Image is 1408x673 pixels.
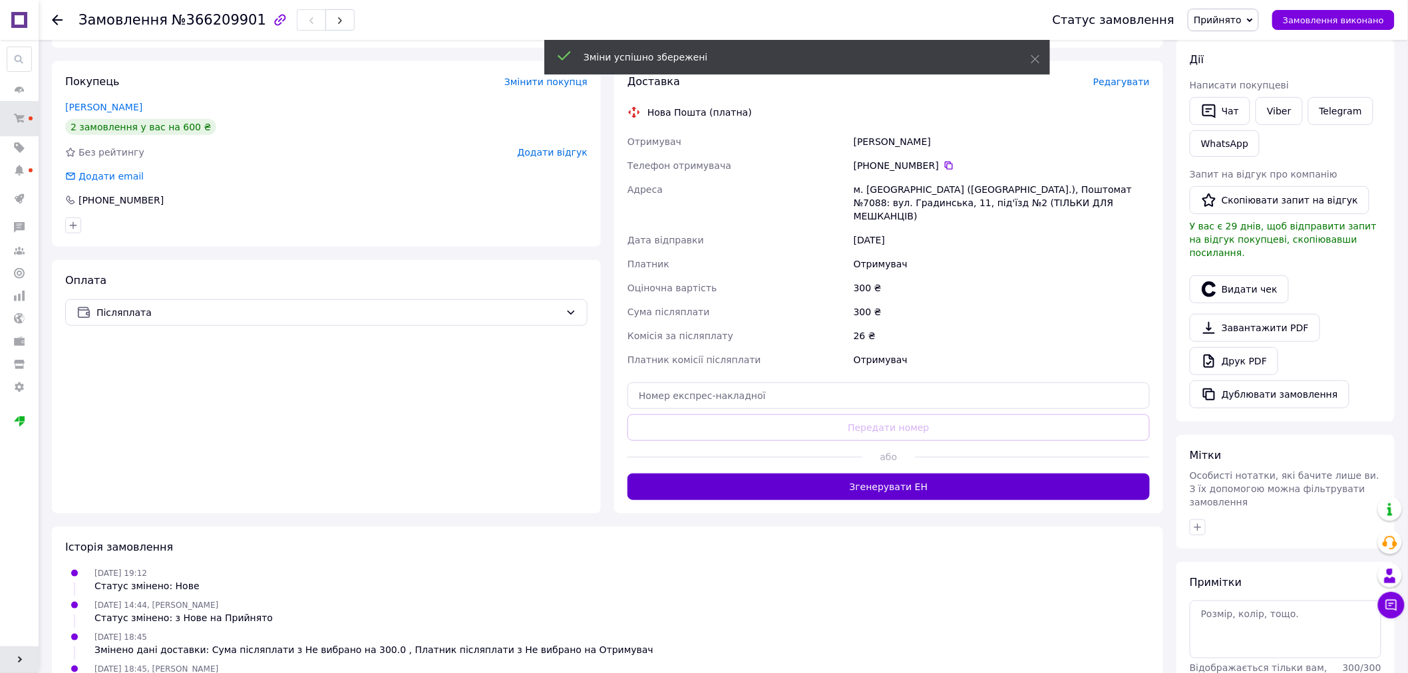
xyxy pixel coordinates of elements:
span: Примітки [1190,576,1242,589]
button: Згенерувати ЕН [627,473,1150,500]
div: [PHONE_NUMBER] [77,194,165,207]
span: Мітки [1190,449,1222,462]
span: [DATE] 14:44, [PERSON_NAME] [94,601,218,610]
span: 300 / 300 [1343,662,1381,673]
button: Скопіювати запит на відгук [1190,186,1369,214]
div: Статус змінено: з Нове на Прийнято [94,611,273,624]
span: Додати відгук [518,147,588,158]
span: Покупець [65,75,120,88]
a: Друк PDF [1190,347,1278,375]
span: Особисті нотатки, які бачите лише ви. З їх допомогою можна фільтрувати замовлення [1190,470,1379,507]
button: Замовлення виконано [1272,10,1395,30]
span: Історія замовлення [65,541,173,553]
div: [PERSON_NAME] [851,130,1152,154]
div: [DATE] [851,228,1152,252]
span: Телефон отримувача [627,160,731,171]
span: Адреса [627,184,663,195]
span: Змінити покупця [504,76,588,87]
span: Дії [1190,53,1204,66]
span: Замовлення виконано [1283,15,1384,25]
div: Додати email [77,170,145,183]
span: [DATE] 18:45 [94,632,147,642]
div: 26 ₴ [851,324,1152,348]
button: Чат з покупцем [1378,592,1405,618]
div: Отримувач [851,348,1152,372]
div: Зміни успішно збережені [584,51,997,64]
span: [DATE] 19:12 [94,569,147,578]
button: Дублювати замовлення [1190,380,1349,408]
a: [PERSON_NAME] [65,102,142,112]
span: №366209901 [172,12,266,28]
input: Номер експрес-накладної [627,382,1150,409]
span: Дата відправки [627,235,704,245]
span: Редагувати [1093,76,1150,87]
div: Нова Пошта (платна) [644,106,755,119]
div: 300 ₴ [851,276,1152,300]
div: Статус замовлення [1053,13,1175,27]
div: м. [GEOGRAPHIC_DATA] ([GEOGRAPHIC_DATA].), Поштомат №7088: вул. Градинська, 11, під'їзд №2 (ТІЛЬК... [851,178,1152,228]
a: Viber [1256,97,1302,125]
span: Доставка [627,75,680,88]
span: Запит на відгук про компанію [1190,169,1337,180]
a: WhatsApp [1190,130,1260,157]
div: [PHONE_NUMBER] [854,159,1150,172]
span: Комісія за післяплату [627,331,733,341]
div: Повернутися назад [52,13,63,27]
div: 2 замовлення у вас на 600 ₴ [65,119,216,135]
div: 300 ₴ [851,300,1152,324]
span: Платник [627,259,669,269]
div: Змінено дані доставки: Сума післяплати з Не вибрано на 300.0 , Платник післяплати з Не вибрано на... [94,643,653,656]
a: Завантажити PDF [1190,314,1320,342]
span: Замовлення [79,12,168,28]
span: Оплата [65,274,106,287]
span: або [862,450,915,464]
span: Прийнято [1194,15,1242,25]
a: Telegram [1308,97,1373,125]
span: Оціночна вартість [627,283,717,293]
div: Отримувач [851,252,1152,276]
div: Статус змінено: Нове [94,579,200,593]
span: Отримувач [627,136,681,147]
span: У вас є 29 днів, щоб відправити запит на відгук покупцеві, скопіювавши посилання. [1190,221,1377,258]
span: Написати покупцеві [1190,80,1289,90]
span: Без рейтингу [79,147,144,158]
button: Чат [1190,97,1250,125]
span: Сума післяплати [627,307,710,317]
div: Додати email [64,170,145,183]
span: Післяплата [96,305,560,320]
span: Платник комісії післяплати [627,354,761,365]
button: Видати чек [1190,275,1289,303]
